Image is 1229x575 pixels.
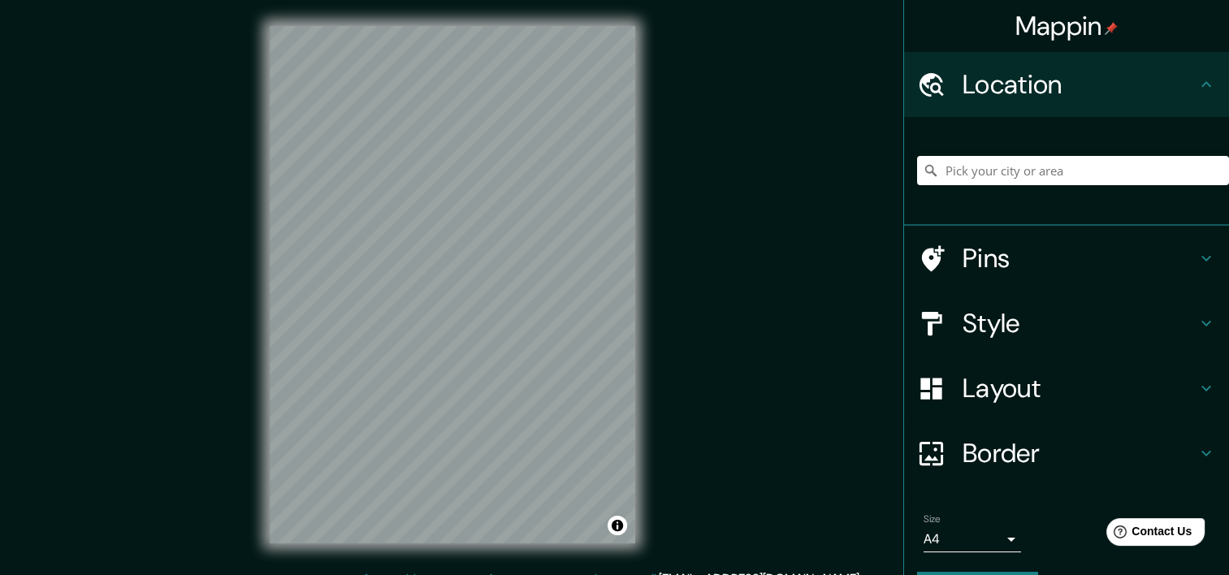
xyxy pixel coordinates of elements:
input: Pick your city or area [917,156,1229,185]
h4: Mappin [1015,10,1119,42]
div: Layout [904,356,1229,421]
canvas: Map [270,26,635,543]
iframe: Help widget launcher [1084,512,1211,557]
label: Size [924,512,941,526]
h4: Border [963,437,1197,469]
div: Location [904,52,1229,117]
div: A4 [924,526,1021,552]
h4: Style [963,307,1197,339]
h4: Location [963,68,1197,101]
img: pin-icon.png [1105,22,1118,35]
div: Style [904,291,1229,356]
div: Pins [904,226,1229,291]
h4: Layout [963,372,1197,404]
button: Toggle attribution [608,516,627,535]
div: Border [904,421,1229,486]
h4: Pins [963,242,1197,275]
